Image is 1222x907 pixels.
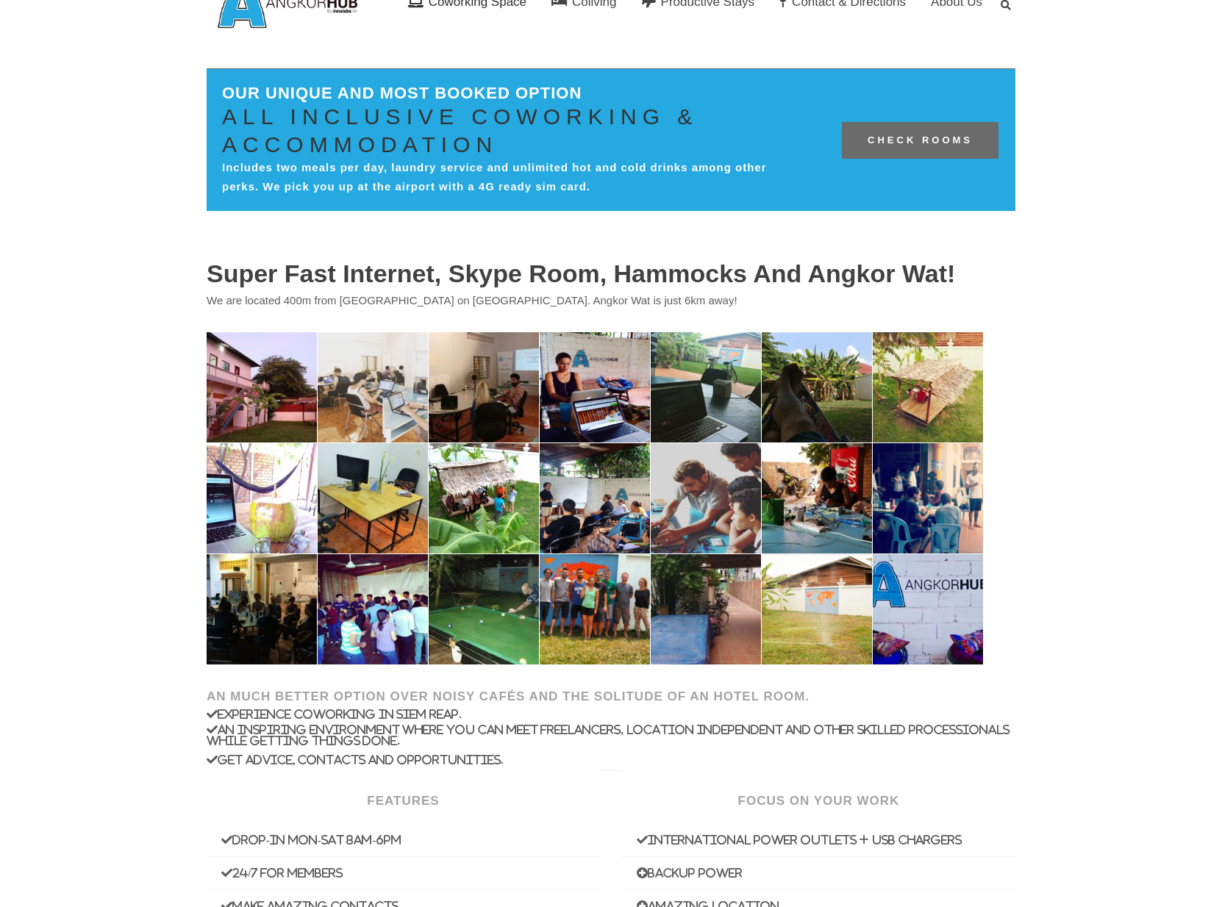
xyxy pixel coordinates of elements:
i: Backup Power [637,867,743,878]
i: Experience coworking in Siem Reap. [207,709,462,720]
i: Get advice, contacts and opportunities. [207,754,504,765]
img: A gathering space [873,554,983,664]
i: International power outlets + USB chargers [637,834,962,845]
i: 24/7 for members [221,867,343,878]
h1: ALL INCLUSIVE COWORKING & ACCOMMODATION [222,103,806,158]
a: Check rooms [840,121,1000,160]
img: B corporations [762,443,872,553]
h3: Features [221,793,585,809]
img: Coliving [873,443,983,553]
h2: Super Fast Internet, Skype room, hammocks and Angkor Wat! [207,257,1015,291]
p: We are located 400m from [GEOGRAPHIC_DATA] on [GEOGRAPHIC_DATA]. Angkor Wat is just 6km away! [207,291,1015,310]
span: Includes two meals per day, laundry service and unlimited hot and cold drinks among other perks. ... [222,161,767,193]
h3: Focus on your work [637,793,1001,809]
div: OUR UNIQUE AND MOST BOOKED OPTION [222,84,806,196]
h3: An much better option over noisy cafés and the solitude of an hotel room. [207,689,1015,705]
i: Drop-in Mon-Sat 8am-6pm [221,834,402,845]
i: An inspiring environment where you can meet freelancers, location independent and other skilled p... [207,724,1015,746]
